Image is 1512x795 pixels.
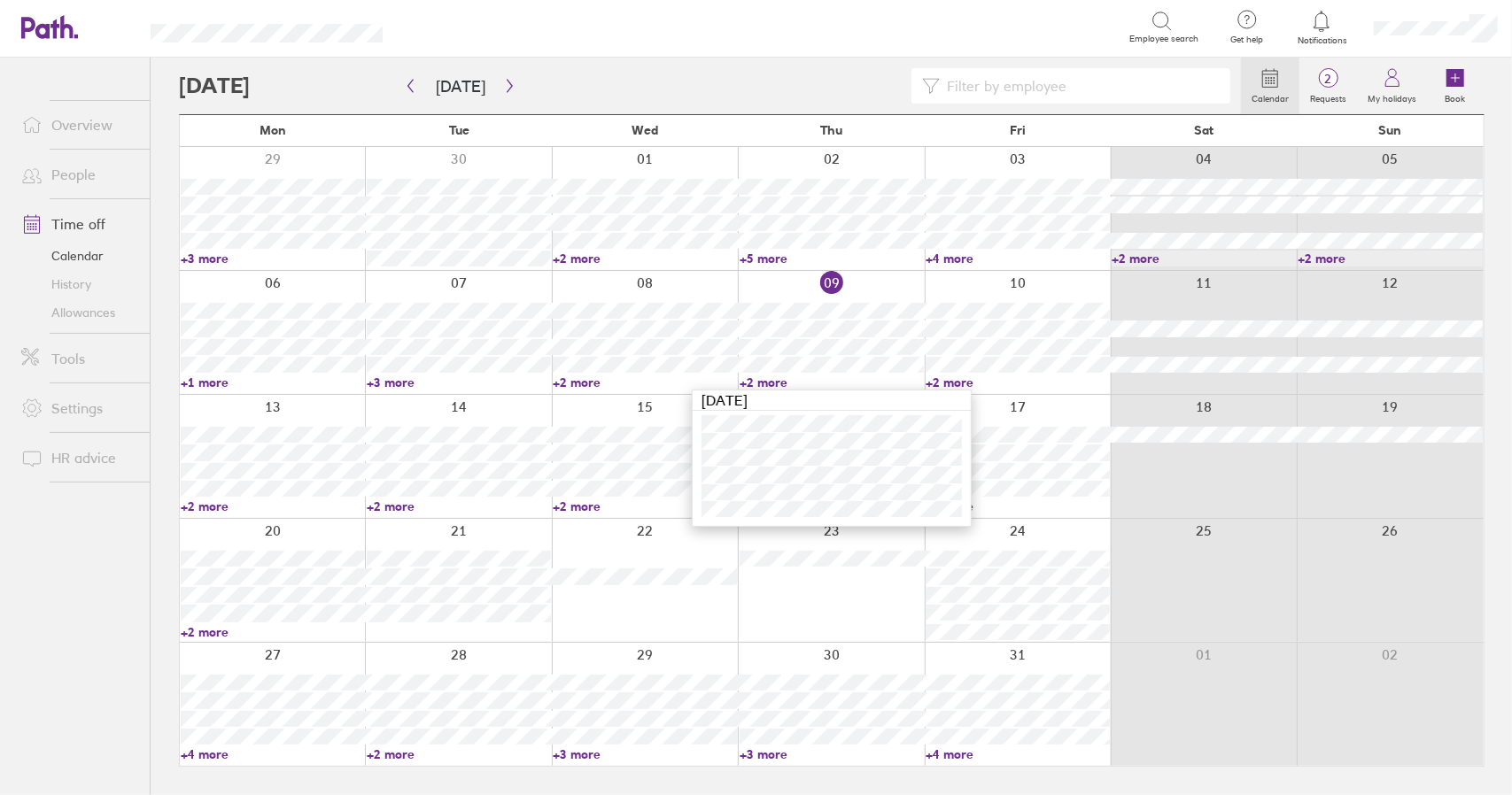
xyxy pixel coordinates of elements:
label: Book [1435,89,1477,104]
div: [DATE] [693,390,971,411]
span: Sat [1194,123,1213,137]
a: +4 more [926,746,1110,762]
span: Notifications [1293,35,1351,46]
a: +2 more [367,498,551,514]
a: +2 more [1112,251,1296,266]
a: +2 more [553,251,737,266]
span: Get help [1218,35,1276,45]
a: +2 more [1299,251,1483,266]
a: Settings [7,390,150,426]
a: +2 more [926,374,1110,390]
span: Sun [1379,123,1402,137]
a: +4 more [926,251,1110,266]
a: +2 more [181,624,365,640]
a: HR advice [7,440,150,475]
label: Calendar [1241,89,1299,104]
input: Filter by employee [940,69,1220,103]
a: Tools [7,341,150,376]
a: +3 more [740,746,924,762]
a: +3 more [181,251,365,266]
a: Calendar [1241,58,1299,114]
a: +2 more [740,374,924,390]
span: Mon [260,123,286,137]
span: Tue [449,123,469,137]
span: 2 [1299,72,1357,86]
a: People [7,157,150,192]
a: History [7,270,150,298]
a: +2 more [553,374,737,390]
a: My holidays [1357,58,1427,114]
label: My holidays [1357,89,1427,104]
a: +3 more [367,374,551,390]
span: Thu [820,123,842,137]
label: Requests [1299,89,1357,104]
a: Notifications [1293,9,1351,46]
div: Search [430,19,476,35]
a: Book [1427,58,1484,114]
a: +2 more [367,746,551,762]
button: [DATE] [422,72,500,101]
a: +1 more [181,374,365,390]
a: Calendar [7,242,150,270]
a: +4 more [926,498,1110,514]
a: Overview [7,107,150,143]
a: +3 more [553,746,737,762]
a: +5 more [740,251,924,266]
span: Wed [632,123,659,137]
span: Employee search [1129,34,1198,44]
a: Time off [7,206,150,242]
a: Allowances [7,298,150,327]
a: +4 more [181,746,365,762]
a: +2 more [181,498,365,514]
a: +2 more [553,498,737,514]
span: Fri [1010,123,1026,137]
a: 2Requests [1299,58,1357,114]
